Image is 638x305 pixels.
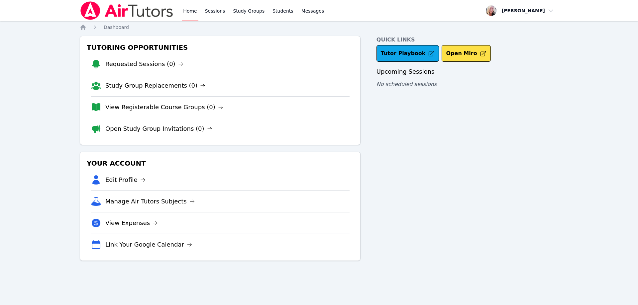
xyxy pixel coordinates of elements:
[376,67,558,76] h3: Upcoming Sessions
[85,41,355,53] h3: Tutoring Opportunities
[301,8,324,14] span: Messages
[105,124,212,133] a: Open Study Group Invitations (0)
[105,218,158,228] a: View Expenses
[104,25,129,30] span: Dashboard
[105,81,205,90] a: Study Group Replacements (0)
[105,103,223,112] a: View Registerable Course Groups (0)
[442,45,490,62] button: Open Miro
[105,240,192,249] a: Link Your Google Calendar
[105,175,146,185] a: Edit Profile
[80,24,558,31] nav: Breadcrumb
[376,81,437,87] span: No scheduled sessions
[104,24,129,31] a: Dashboard
[376,45,439,62] a: Tutor Playbook
[85,157,355,169] h3: Your Account
[80,1,174,20] img: Air Tutors
[105,59,183,69] a: Requested Sessions (0)
[376,36,558,44] h4: Quick Links
[105,197,195,206] a: Manage Air Tutors Subjects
